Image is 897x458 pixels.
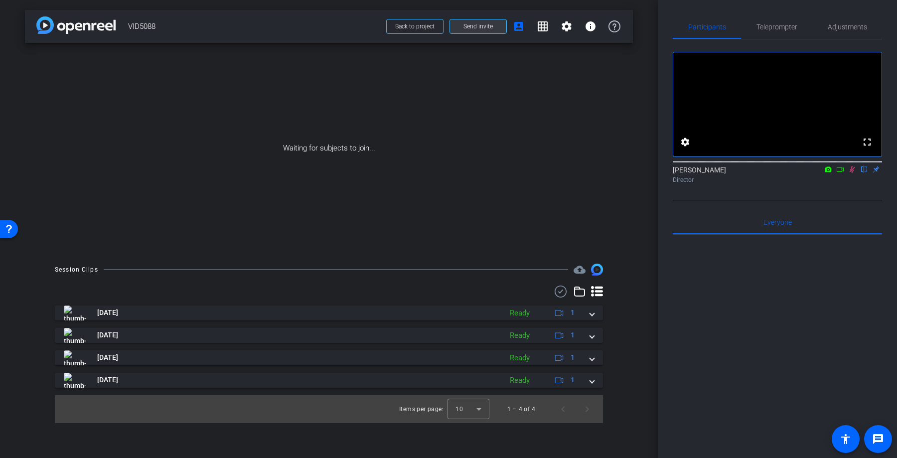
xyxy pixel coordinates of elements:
mat-icon: settings [561,20,573,32]
span: Destinations for your clips [574,264,586,276]
mat-expansion-panel-header: thumb-nail[DATE]Ready1 [55,350,603,365]
span: [DATE] [97,307,118,318]
span: Everyone [763,219,792,226]
div: Ready [505,352,535,364]
mat-icon: info [585,20,597,32]
img: thumb-nail [64,350,86,365]
span: 1 [571,375,575,385]
span: 1 [571,307,575,318]
span: 1 [571,330,575,340]
button: Previous page [551,397,575,421]
span: Participants [688,23,726,30]
mat-icon: grid_on [537,20,549,32]
span: Back to project [395,23,435,30]
span: [DATE] [97,330,118,340]
mat-expansion-panel-header: thumb-nail[DATE]Ready1 [55,328,603,343]
mat-icon: message [872,433,884,445]
div: Session Clips [55,265,98,275]
img: thumb-nail [64,373,86,388]
img: thumb-nail [64,305,86,320]
mat-expansion-panel-header: thumb-nail[DATE]Ready1 [55,305,603,320]
button: Back to project [386,19,444,34]
div: Ready [505,330,535,341]
div: Waiting for subjects to join... [25,43,633,254]
div: Ready [505,375,535,386]
mat-icon: cloud_upload [574,264,586,276]
span: Send invite [463,22,493,30]
mat-icon: account_box [513,20,525,32]
span: VID5088 [128,16,380,36]
span: [DATE] [97,375,118,385]
div: 1 – 4 of 4 [507,404,535,414]
span: 1 [571,352,575,363]
button: Send invite [449,19,507,34]
div: Ready [505,307,535,319]
mat-icon: fullscreen [861,136,873,148]
span: Adjustments [828,23,867,30]
span: Teleprompter [756,23,797,30]
span: [DATE] [97,352,118,363]
div: Director [673,175,882,184]
mat-expansion-panel-header: thumb-nail[DATE]Ready1 [55,373,603,388]
div: Items per page: [399,404,444,414]
button: Next page [575,397,599,421]
div: [PERSON_NAME] [673,165,882,184]
img: thumb-nail [64,328,86,343]
img: app-logo [36,16,116,34]
mat-icon: accessibility [840,433,852,445]
mat-icon: settings [679,136,691,148]
img: Session clips [591,264,603,276]
mat-icon: flip [858,164,870,173]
